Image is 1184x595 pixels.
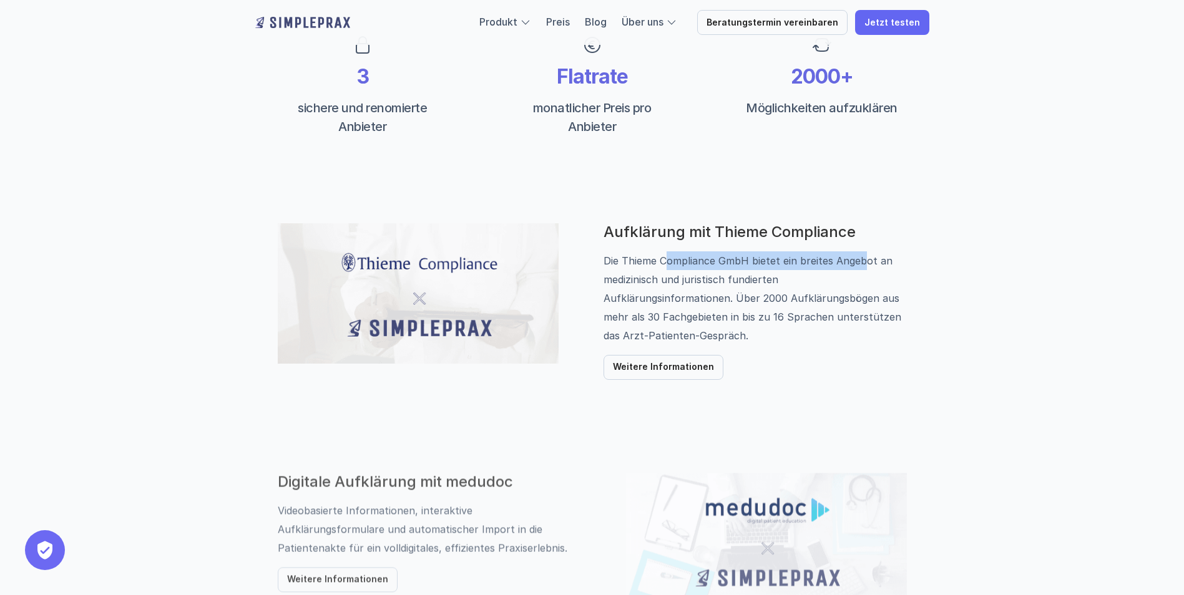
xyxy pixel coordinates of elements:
p: Jetzt testen [864,17,920,28]
p: Weitere Informationen [287,574,388,585]
p: monatlicher Preis pro Anbieter [510,99,675,136]
a: Produkt [479,16,517,28]
img: Grafik mit dem Simpleprax Logo und Thieme Compliance [278,223,559,364]
a: Preis [546,16,570,28]
a: Beratungstermin vereinbaren [697,10,848,35]
p: sichere und renomierte Anbieter [280,99,445,136]
h3: Aufklärung mit Thieme Compliance [604,223,907,241]
a: Über uns [622,16,663,28]
p: Videobasierte Informationen, interaktive Aufklärungsformulare und automatischer Import in die Pat... [278,501,581,557]
a: Weitere Informationen [604,355,723,380]
h3: Digitale Aufklärung mit medudoc [278,473,581,491]
p: Weitere Informationen [613,362,714,373]
a: Jetzt testen [855,10,929,35]
p: 3 [280,65,445,89]
p: Aufklärungsinformationen. Über 2000 Aufklärungsbögen aus mehr als 30 Fachgebieten in bis zu 16 Sp... [604,289,907,345]
p: Beratungstermin vereinbaren [707,17,838,28]
a: Weitere Informationen [278,567,398,592]
p: 2000+ [740,65,904,89]
p: Flatrate [510,65,675,89]
p: Möglichkeiten aufzuklären [740,99,904,117]
p: Die Thieme Compliance GmbH bietet ein breites Angebot an medizinisch und juristisch fundierten [604,251,907,289]
a: Blog [585,16,607,28]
